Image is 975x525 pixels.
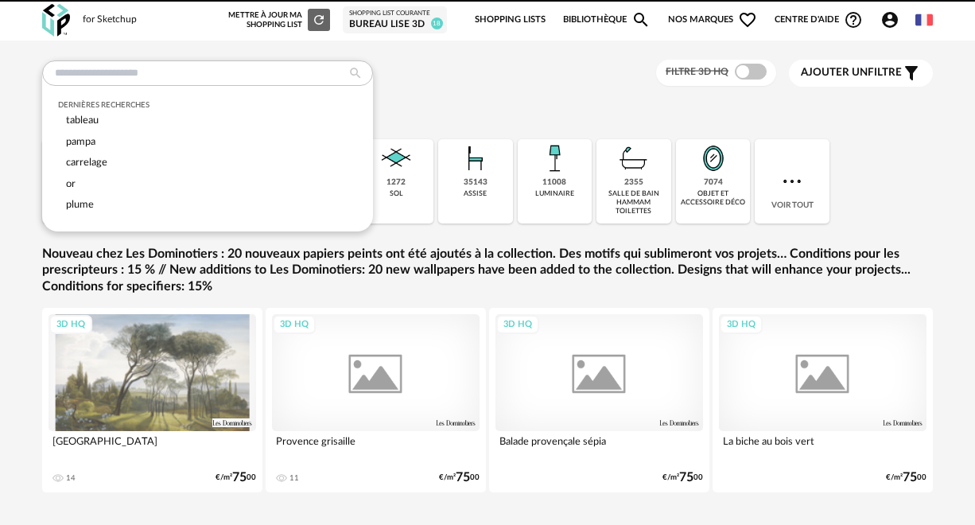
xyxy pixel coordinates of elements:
[390,189,403,198] div: sol
[713,308,933,492] a: 3D HQ La biche au bois vert €/m²7500
[216,472,256,483] div: €/m² 00
[903,472,917,483] span: 75
[738,10,757,29] span: Heart Outline icon
[789,60,933,87] button: Ajouter unfiltre Filter icon
[232,472,247,483] span: 75
[456,472,470,483] span: 75
[439,472,480,483] div: €/m² 00
[775,10,863,29] span: Centre d'aideHelp Circle Outline icon
[349,10,441,30] a: Shopping List courante Bureau Lise 3D 18
[266,308,486,492] a: 3D HQ Provence grisaille 11 €/m²7500
[456,139,495,177] img: Assise.png
[915,11,933,29] img: fr
[49,315,92,335] div: 3D HQ
[681,189,746,208] div: objet et accessoire déco
[631,10,651,29] span: Magnify icon
[719,431,926,463] div: La biche au bois vert
[489,308,709,492] a: 3D HQ Balade provençale sépia €/m²7500
[542,177,566,188] div: 11008
[42,308,262,492] a: 3D HQ [GEOGRAPHIC_DATA] 14 €/m²7500
[66,137,95,146] span: pampa
[66,115,99,125] span: tableau
[563,3,651,37] a: BibliothèqueMagnify icon
[66,179,76,189] span: or
[535,189,574,198] div: luminaire
[601,189,666,216] div: salle de bain hammam toilettes
[615,139,653,177] img: Salle%20de%20bain.png
[312,16,326,24] span: Refresh icon
[42,246,933,295] a: Nouveau chez Les Dominotiers : 20 nouveaux papiers peints ont été ajoutés à la collection. Des mo...
[535,139,573,177] img: Luminaire.png
[272,431,480,463] div: Provence grisaille
[666,67,728,76] span: Filtre 3D HQ
[886,472,926,483] div: €/m² 00
[273,315,316,335] div: 3D HQ
[880,10,907,29] span: Account Circle icon
[801,66,902,80] span: filtre
[289,473,299,483] div: 11
[431,17,443,29] span: 18
[49,431,256,463] div: [GEOGRAPHIC_DATA]
[66,200,94,209] span: plume
[844,10,863,29] span: Help Circle Outline icon
[755,139,829,224] div: Voir tout
[880,10,899,29] span: Account Circle icon
[720,315,763,335] div: 3D HQ
[464,177,487,188] div: 35143
[801,67,868,78] span: Ajouter un
[349,18,441,31] div: Bureau Lise 3D
[42,4,70,37] img: OXP
[624,177,643,188] div: 2355
[679,472,693,483] span: 75
[475,3,546,37] a: Shopping Lists
[377,139,415,177] img: Sol.png
[496,315,539,335] div: 3D HQ
[387,177,406,188] div: 1272
[694,139,732,177] img: Miroir.png
[464,189,487,198] div: assise
[349,10,441,17] div: Shopping List courante
[66,157,107,167] span: carrelage
[83,14,137,26] div: for Sketchup
[495,431,703,463] div: Balade provençale sépia
[902,64,921,83] span: Filter icon
[704,177,723,188] div: 7074
[58,100,357,110] div: Dernières recherches
[779,169,805,194] img: more.7b13dc1.svg
[662,472,703,483] div: €/m² 00
[228,9,330,31] div: Mettre à jour ma Shopping List
[66,473,76,483] div: 14
[668,3,757,37] span: Nos marques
